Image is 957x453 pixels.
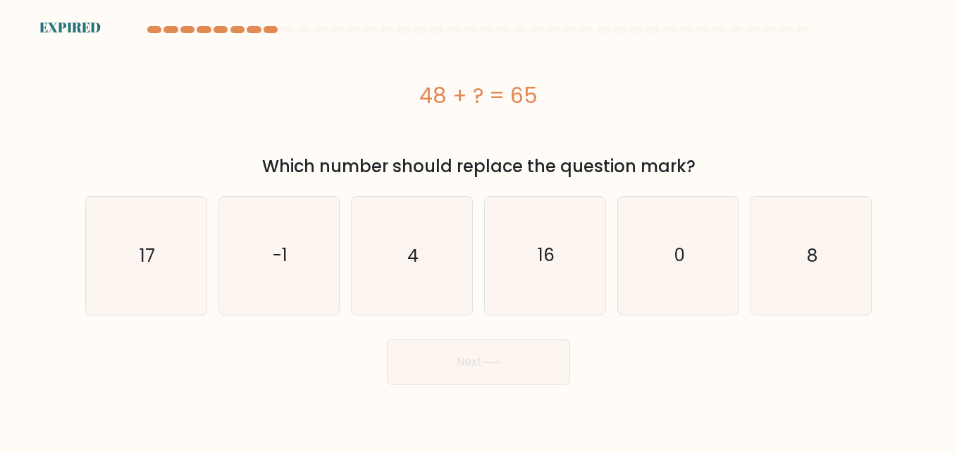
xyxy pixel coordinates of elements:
[273,243,288,268] text: -1
[85,80,872,111] div: 48 + ? = 65
[39,17,101,38] div: EXPIRED
[407,243,419,268] text: 4
[538,243,555,268] text: 16
[140,243,155,268] text: 17
[94,154,863,179] div: Which number should replace the question mark?
[387,339,570,385] button: Next
[674,243,685,268] text: 0
[807,243,817,268] text: 8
